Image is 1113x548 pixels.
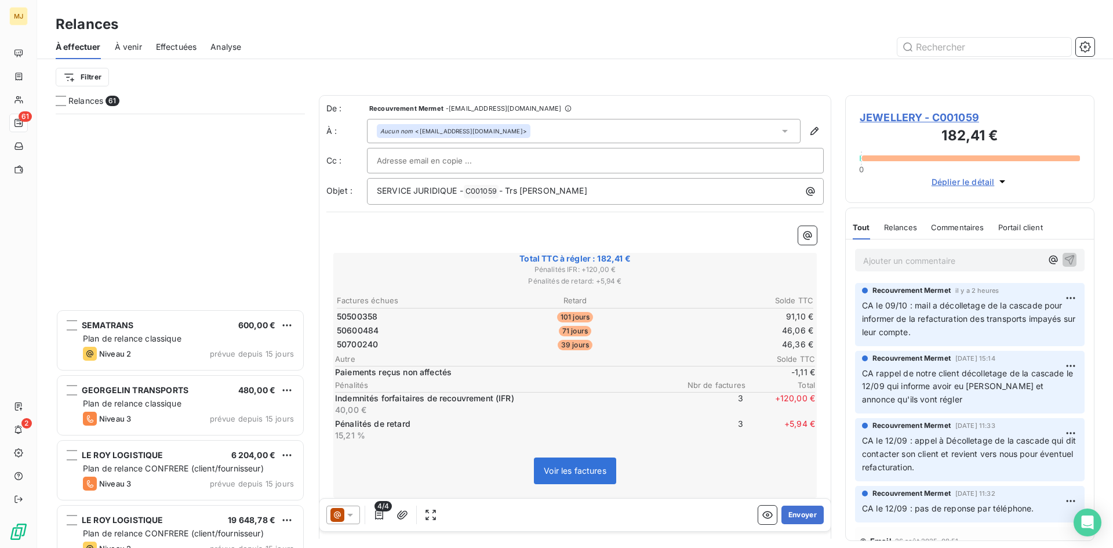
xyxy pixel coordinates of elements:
[228,515,275,525] span: 19 648,78 €
[210,414,294,423] span: prévue depuis 15 jours
[464,185,499,198] span: C001059
[335,354,745,364] span: Autre
[337,311,377,322] span: 50500358
[745,393,815,416] span: + 120,00 €
[884,223,917,232] span: Relances
[377,152,501,169] input: Adresse email en copie ...
[21,418,32,429] span: 2
[9,522,28,541] img: Logo LeanPay
[83,333,181,343] span: Plan de relance classique
[928,175,1012,188] button: Déplier le détail
[238,320,275,330] span: 600,00 €
[860,110,1080,125] span: JEWELLERY - C001059
[676,380,745,390] span: Nbr de factures
[955,490,995,497] span: [DATE] 11:32
[369,105,443,112] span: Recouvrement Mermet
[335,393,671,404] p: Indemnités forfaitaires de recouvrement (IFR)
[955,287,999,294] span: il y a 2 heures
[656,295,814,307] th: Solde TTC
[83,398,181,408] span: Plan de relance classique
[337,339,378,350] span: 50700240
[156,41,197,53] span: Effectuées
[1074,509,1101,536] div: Open Intercom Messenger
[955,355,995,362] span: [DATE] 15:14
[872,488,951,499] span: Recouvrement Mermet
[326,155,367,166] label: Cc :
[210,349,294,358] span: prévue depuis 15 jours
[853,223,870,232] span: Tout
[558,340,592,350] span: 39 jours
[335,253,815,264] span: Total TTC à régler : 182,41 €
[674,418,743,441] span: 3
[862,368,1075,405] span: CA rappel de notre client décolletage de la cascade le 12/09 qui informe avoir eu [PERSON_NAME] e...
[499,186,587,195] span: - Trs [PERSON_NAME]
[99,349,131,358] span: Niveau 2
[335,366,743,378] span: Paiements reçus non affectés
[238,385,275,395] span: 480,00 €
[335,276,815,286] span: Pénalités de retard : + 5,94 €
[872,353,951,364] span: Recouvrement Mermet
[83,463,264,473] span: Plan de relance CONFRERE (client/fournisseur)
[335,264,815,275] span: Pénalités IFR : + 120,00 €
[83,528,264,538] span: Plan de relance CONFRERE (client/fournisseur)
[377,186,463,195] span: SERVICE JURIDIQUE -
[210,479,294,488] span: prévue depuis 15 jours
[374,501,392,511] span: 4/4
[872,285,951,296] span: Recouvrement Mermet
[326,103,367,114] span: De :
[745,380,815,390] span: Total
[446,105,561,112] span: - [EMAIL_ADDRESS][DOMAIN_NAME]
[872,420,951,431] span: Recouvrement Mermet
[9,7,28,26] div: MJ
[544,466,606,476] span: Voir les factures
[862,300,1078,337] span: CA le 09/10 : mail a décolletage de la cascade pour informer de la refacturation des transports i...
[870,536,892,546] span: Email
[56,41,101,53] span: À effectuer
[559,326,591,336] span: 71 jours
[82,320,133,330] span: SEMATRANS
[781,506,824,524] button: Envoyer
[106,96,119,106] span: 61
[860,125,1080,148] h3: 182,41 €
[557,312,593,322] span: 101 jours
[380,127,527,135] div: <[EMAIL_ADDRESS][DOMAIN_NAME]>
[745,354,815,364] span: Solde TTC
[335,404,671,416] p: 40,00 €
[656,324,814,337] td: 46,06 €
[656,338,814,351] td: 46,36 €
[68,95,103,107] span: Relances
[895,538,959,545] span: 26 août 2025, 08:51
[99,479,131,488] span: Niveau 3
[19,111,32,122] span: 61
[745,366,815,378] span: -1,11 €
[336,295,494,307] th: Factures échues
[674,393,743,416] span: 3
[862,436,1078,472] span: CA le 12/09 : appel à Décolletage de la cascade qui dit contacter son client et revient vers nous...
[932,176,995,188] span: Déplier le détail
[82,385,188,395] span: GEORGELIN TRANSPORTS
[335,380,676,390] span: Pénalités
[82,450,163,460] span: LE ROY LOGISTIQUE
[99,414,131,423] span: Niveau 3
[656,310,814,323] td: 91,10 €
[862,503,1034,513] span: CA le 12/09 : pas de reponse par téléphone.
[859,165,864,174] span: 0
[56,14,118,35] h3: Relances
[335,418,671,430] p: Pénalités de retard
[931,223,984,232] span: Commentaires
[210,41,241,53] span: Analyse
[326,125,367,137] label: À :
[380,127,413,135] em: Aucun nom
[955,422,995,429] span: [DATE] 11:33
[115,41,142,53] span: À venir
[82,515,163,525] span: LE ROY LOGISTIQUE
[326,186,352,195] span: Objet :
[335,430,671,441] p: 15,21 %
[231,450,276,460] span: 6 204,00 €
[998,223,1043,232] span: Portail client
[745,418,815,441] span: + 5,94 €
[56,114,305,548] div: grid
[897,38,1071,56] input: Rechercher
[496,295,654,307] th: Retard
[337,325,379,336] span: 50600484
